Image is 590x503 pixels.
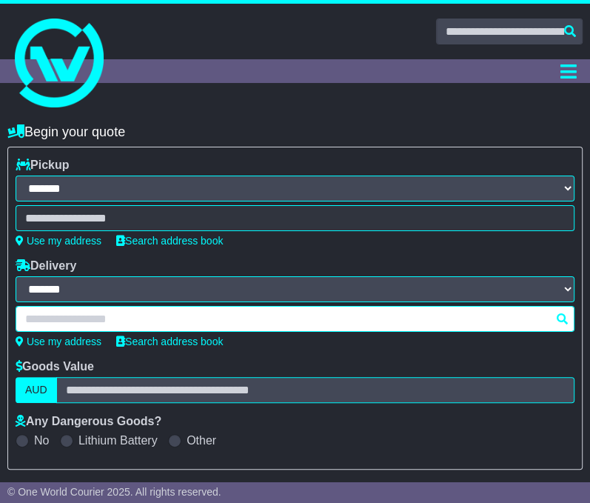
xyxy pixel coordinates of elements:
[187,433,216,447] label: Other
[16,235,101,247] a: Use my address
[16,414,161,428] label: Any Dangerous Goods?
[16,377,57,403] label: AUD
[7,124,583,140] h4: Begin your quote
[116,336,223,347] a: Search address book
[34,433,49,447] label: No
[16,336,101,347] a: Use my address
[16,306,574,332] typeahead: Please provide city
[78,433,158,447] label: Lithium Battery
[116,235,223,247] a: Search address book
[16,158,69,172] label: Pickup
[7,486,221,498] span: © One World Courier 2025. All rights reserved.
[16,259,76,273] label: Delivery
[16,359,94,373] label: Goods Value
[554,59,583,83] button: Toggle navigation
